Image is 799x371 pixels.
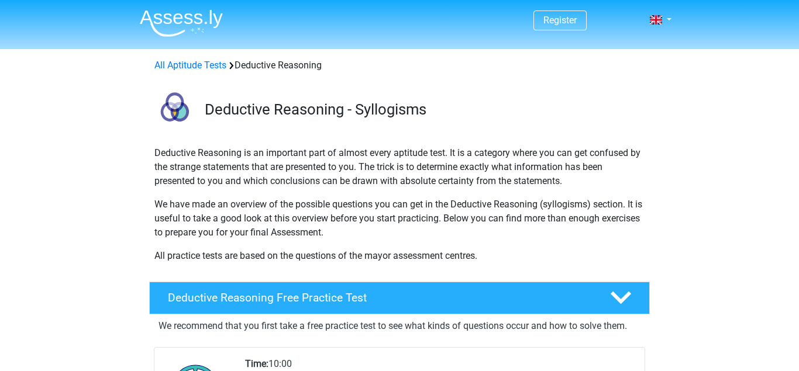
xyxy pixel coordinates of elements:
[150,58,649,72] div: Deductive Reasoning
[140,9,223,37] img: Assessly
[159,319,640,333] p: We recommend that you first take a free practice test to see what kinds of questions occur and ho...
[150,86,199,136] img: deductive reasoning
[154,197,645,240] p: We have made an overview of the possible questions you can get in the Deductive Reasoning (syllog...
[144,282,655,314] a: Deductive Reasoning Free Practice Test
[168,291,591,304] h4: Deductive Reasoning Free Practice Test
[154,249,645,263] p: All practice tests are based on the questions of the mayor assessment centres.
[154,60,226,71] a: All Aptitude Tests
[245,358,268,369] b: Time:
[154,146,645,188] p: Deductive Reasoning is an important part of almost every aptitude test. It is a category where yo...
[205,100,640,119] h3: Deductive Reasoning - Syllogisms
[543,15,577,26] a: Register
